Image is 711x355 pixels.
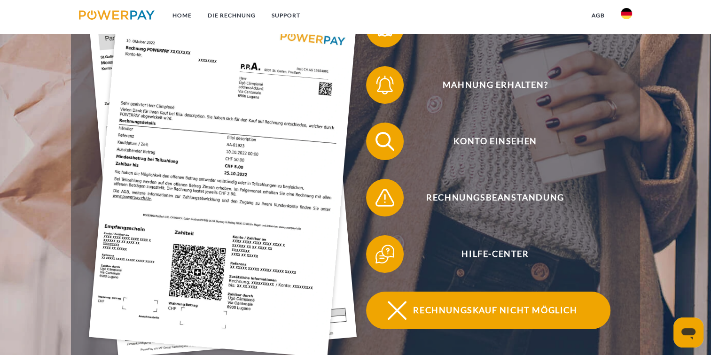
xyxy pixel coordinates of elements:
[373,186,397,209] img: qb_warning.svg
[366,179,610,216] button: Rechnungsbeanstandung
[79,10,155,20] img: logo-powerpay.svg
[264,7,308,24] a: SUPPORT
[584,7,613,24] a: agb
[200,7,264,24] a: DIE RECHNUNG
[673,317,703,347] iframe: Schaltfläche zum Öffnen des Messaging-Fensters
[385,299,409,322] img: qb_close.svg
[380,123,610,160] span: Konto einsehen
[621,8,632,19] img: de
[366,10,610,47] button: Rechnung erhalten?
[366,123,610,160] button: Konto einsehen
[164,7,200,24] a: Home
[380,292,610,329] span: Rechnungskauf nicht möglich
[373,130,397,153] img: qb_search.svg
[366,292,610,329] button: Rechnungskauf nicht möglich
[366,235,610,273] button: Hilfe-Center
[380,235,610,273] span: Hilfe-Center
[373,242,397,266] img: qb_help.svg
[380,179,610,216] span: Rechnungsbeanstandung
[366,66,610,104] button: Mahnung erhalten?
[380,66,610,104] span: Mahnung erhalten?
[373,73,397,97] img: qb_bell.svg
